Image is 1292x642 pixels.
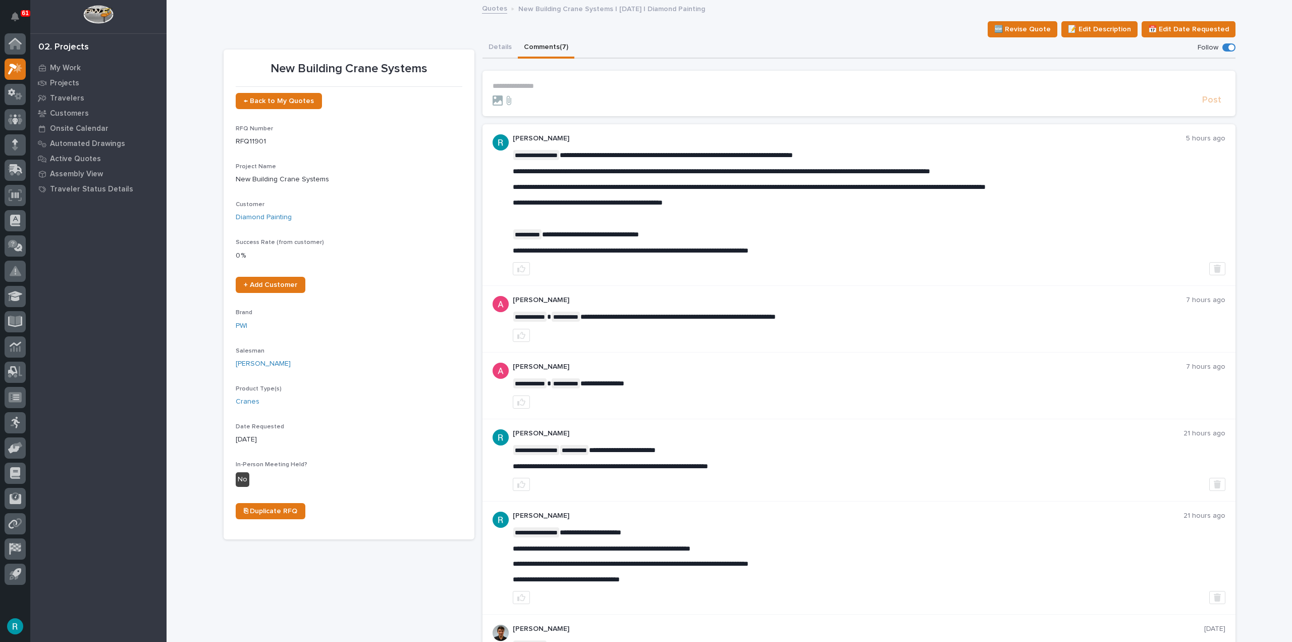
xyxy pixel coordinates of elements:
[236,359,291,369] a: [PERSON_NAME]
[30,136,167,151] a: Automated Drawings
[988,21,1057,37] button: 🆕 Revise Quote
[30,166,167,181] a: Assembly View
[30,106,167,121] a: Customers
[493,134,509,151] img: ACg8ocLIQ8uTLu8xwXPI_zF_j4cWilWA_If5Zu0E3tOGGkFk=s96-c
[493,296,509,312] img: ACg8ocKcMZQ4tabbC1K-lsv7XHeQNnaFu4gsgPufzKnNmz0_a9aUSA=s96-c
[236,397,259,407] a: Cranes
[50,109,89,118] p: Customers
[1209,478,1225,491] button: Delete post
[236,251,462,261] p: 0 %
[50,185,133,194] p: Traveler Status Details
[236,472,249,487] div: No
[513,262,530,275] button: like this post
[236,348,264,354] span: Salesman
[50,124,109,133] p: Onsite Calendar
[50,155,101,164] p: Active Quotes
[1186,363,1225,371] p: 7 hours ago
[493,363,509,379] img: ACg8ocKcMZQ4tabbC1K-lsv7XHeQNnaFu4gsgPufzKnNmz0_a9aUSA=s96-c
[244,508,297,515] span: ⎘ Duplicate RFQ
[236,62,462,76] p: New Building Crane Systems
[50,170,103,179] p: Assembly View
[1061,21,1138,37] button: 📝 Edit Description
[22,10,29,17] p: 61
[513,478,530,491] button: like this post
[236,321,247,331] a: PWI
[1186,296,1225,305] p: 7 hours ago
[513,429,1183,438] p: [PERSON_NAME]
[244,281,297,288] span: + Add Customer
[30,121,167,136] a: Onsite Calendar
[1148,23,1229,35] span: 📅 Edit Date Requested
[236,174,462,185] p: New Building Crane Systems
[1204,625,1225,633] p: [DATE]
[1198,94,1225,106] button: Post
[518,3,705,14] p: New Building Crane Systems | [DATE] | Diamond Painting
[30,75,167,90] a: Projects
[482,2,507,14] a: Quotes
[30,151,167,166] a: Active Quotes
[50,79,79,88] p: Projects
[83,5,113,24] img: Workspace Logo
[493,625,509,641] img: AOh14Gjx62Rlbesu-yIIyH4c_jqdfkUZL5_Os84z4H1p=s96-c
[513,625,1204,633] p: [PERSON_NAME]
[482,37,518,59] button: Details
[236,164,276,170] span: Project Name
[5,6,26,27] button: Notifications
[13,12,26,28] div: Notifications61
[236,462,307,468] span: In-Person Meeting Held?
[1186,134,1225,143] p: 5 hours ago
[236,310,252,316] span: Brand
[493,512,509,528] img: ACg8ocLIQ8uTLu8xwXPI_zF_j4cWilWA_If5Zu0E3tOGGkFk=s96-c
[513,134,1186,143] p: [PERSON_NAME]
[513,363,1186,371] p: [PERSON_NAME]
[30,90,167,106] a: Travelers
[50,64,81,73] p: My Work
[50,94,84,103] p: Travelers
[30,181,167,196] a: Traveler Status Details
[30,60,167,75] a: My Work
[513,512,1183,520] p: [PERSON_NAME]
[236,503,305,519] a: ⎘ Duplicate RFQ
[1142,21,1235,37] button: 📅 Edit Date Requested
[236,434,462,445] p: [DATE]
[513,396,530,409] button: like this post
[236,239,324,245] span: Success Rate (from customer)
[1068,23,1131,35] span: 📝 Edit Description
[1209,262,1225,275] button: Delete post
[1198,43,1218,52] p: Follow
[236,212,292,223] a: Diamond Painting
[236,126,273,132] span: RFQ Number
[5,616,26,637] button: users-avatar
[518,37,574,59] button: Comments (7)
[1183,512,1225,520] p: 21 hours ago
[38,42,89,53] div: 02. Projects
[50,139,125,149] p: Automated Drawings
[513,329,530,342] button: like this post
[244,97,314,105] span: ← Back to My Quotes
[1209,591,1225,604] button: Delete post
[236,93,322,109] a: ← Back to My Quotes
[236,136,462,147] p: RFQ11901
[513,591,530,604] button: like this post
[493,429,509,446] img: ACg8ocLIQ8uTLu8xwXPI_zF_j4cWilWA_If5Zu0E3tOGGkFk=s96-c
[236,386,282,392] span: Product Type(s)
[236,424,284,430] span: Date Requested
[513,296,1186,305] p: [PERSON_NAME]
[1183,429,1225,438] p: 21 hours ago
[236,277,305,293] a: + Add Customer
[1202,94,1221,106] span: Post
[994,23,1051,35] span: 🆕 Revise Quote
[236,202,264,208] span: Customer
